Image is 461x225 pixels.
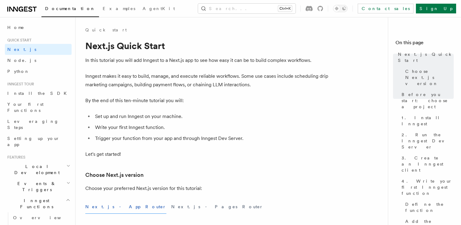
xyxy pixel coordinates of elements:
[41,2,99,17] a: Documentation
[5,44,72,55] a: Next.js
[93,112,329,121] li: Set up and run Inngest on your machine.
[171,200,263,214] button: Next.js - Pages Router
[7,58,36,63] span: Node.js
[85,200,166,214] button: Next.js - App Router
[5,180,66,193] span: Events & Triggers
[5,161,72,178] button: Local Development
[403,66,454,89] a: Choose Next.js version
[5,66,72,77] a: Python
[85,56,329,65] p: In this tutorial you will add Inngest to a Next.js app to see how easy it can be to build complex...
[5,198,66,210] span: Inngest Functions
[403,199,454,216] a: Define the function
[5,22,72,33] a: Home
[11,212,72,223] a: Overview
[5,82,34,87] span: Inngest tour
[93,123,329,132] li: Write your first Inngest function.
[395,49,454,66] a: Next.js Quick Start
[85,184,329,193] p: Choose your preferred Next.js version for this tutorial:
[85,96,329,105] p: By the end of this ten-minute tutorial you will:
[405,68,454,87] span: Choose Next.js version
[5,155,25,160] span: Features
[103,6,135,11] span: Examples
[333,5,348,12] button: Toggle dark mode
[7,24,24,30] span: Home
[5,195,72,212] button: Inngest Functions
[358,4,413,13] a: Contact sales
[5,38,31,43] span: Quick start
[402,91,454,110] span: Before you start: choose a project
[399,129,454,152] a: 2. Run the Inngest Dev Server
[7,102,44,113] span: Your first Functions
[399,89,454,112] a: Before you start: choose a project
[198,4,296,13] button: Search...Ctrl+K
[278,5,292,12] kbd: Ctrl+K
[399,152,454,176] a: 3. Create an Inngest client
[85,72,329,89] p: Inngest makes it easy to build, manage, and execute reliable workflows. Some use cases include sc...
[405,201,454,213] span: Define the function
[7,119,59,130] span: Leveraging Steps
[402,178,454,196] span: 4. Write your first Inngest function
[5,88,72,99] a: Install the SDK
[85,171,144,179] a: Choose Next.js version
[5,55,72,66] a: Node.js
[399,176,454,199] a: 4. Write your first Inngest function
[143,6,175,11] span: AgentKit
[7,69,30,74] span: Python
[5,99,72,116] a: Your first Functions
[85,40,329,51] h1: Next.js Quick Start
[399,112,454,129] a: 1. Install Inngest
[45,6,95,11] span: Documentation
[398,51,454,63] span: Next.js Quick Start
[5,116,72,133] a: Leveraging Steps
[13,215,76,220] span: Overview
[402,132,454,150] span: 2. Run the Inngest Dev Server
[85,27,127,33] a: Quick start
[7,91,70,96] span: Install the SDK
[5,163,66,176] span: Local Development
[402,115,454,127] span: 1. Install Inngest
[93,134,329,143] li: Trigger your function from your app and through Inngest Dev Server.
[402,155,454,173] span: 3. Create an Inngest client
[5,178,72,195] button: Events & Triggers
[395,39,454,49] h4: On this page
[99,2,139,16] a: Examples
[416,4,456,13] a: Sign Up
[85,150,329,159] p: Let's get started!
[5,133,72,150] a: Setting up your app
[7,47,36,52] span: Next.js
[139,2,179,16] a: AgentKit
[7,136,60,147] span: Setting up your app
